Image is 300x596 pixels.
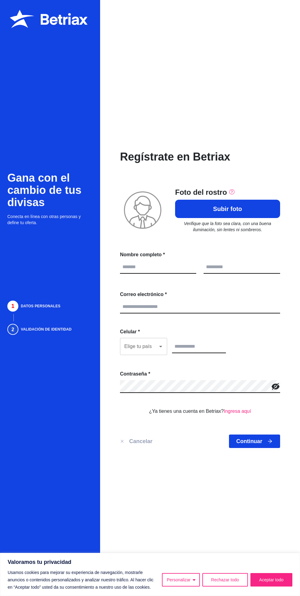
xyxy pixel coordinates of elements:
button: Subir foto [175,200,280,218]
label: Contraseña * [120,370,150,378]
button: Aceptar todo [250,573,292,587]
a: Ingresa aquí [224,409,251,414]
button: Personalizar [162,573,200,587]
label: Nombre completo * [120,251,165,258]
label: Celular * [120,328,140,335]
label: Correo electrónico * [120,291,167,298]
text: 1 [11,303,14,309]
button: Rechazar todo [202,573,248,587]
p: Usamos cookies para mejorar su experiencia de navegación, mostrarle anuncios o contenidos persona... [8,569,157,591]
p: VALIDACIÓN DE IDENTIDAD [21,327,107,332]
span: Verifique que la foto sea clara, con una buena iluminación, sin lentes ni sombreros. [175,220,280,233]
p: Foto del rostro [175,187,227,197]
span: Conecta en línea con otras personas y define tu oferta. [7,213,93,226]
button: Continuar [229,435,280,448]
h3: Gana con el cambio de tus divisas [7,172,93,209]
p: Continuar [236,437,262,446]
p: Valoramos tu privacidad [8,558,292,566]
button: Open [156,342,165,351]
h2: Regístrate en Betriax [120,151,230,163]
p: DATOS PERSONALES [21,304,107,309]
p: Subir foto [213,205,242,213]
p: ¿Ya tienes una cuenta en Betriax? [149,408,251,415]
button: Cancelar [120,435,152,448]
text: 2 [12,327,14,332]
p: Cancelar [129,437,152,446]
